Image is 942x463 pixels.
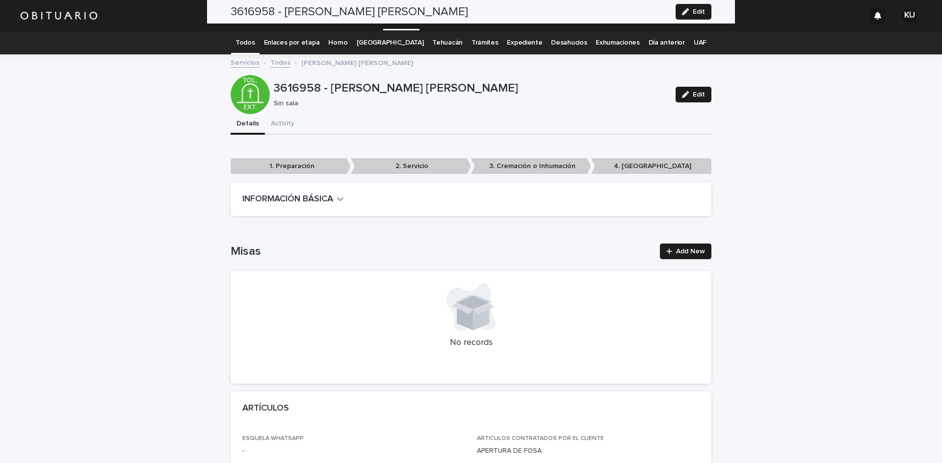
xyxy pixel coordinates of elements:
[902,8,917,24] div: KU
[242,436,304,441] span: ESQUELA WHATSAPP
[231,158,351,174] p: 1. Preparación
[477,436,604,441] span: ARTICULOS CONTRATADOS POR EL CLIENTE
[328,31,347,54] a: Horno
[649,31,685,54] a: Día anterior
[471,158,591,174] p: 3. Cremación o Inhumación
[551,31,587,54] a: Desahucios
[477,446,700,456] p: APERTURA DE FOSA
[242,194,344,205] button: INFORMACIÓN BÁSICA
[301,57,413,68] p: [PERSON_NAME] [PERSON_NAME]
[507,31,542,54] a: Expediente
[235,31,255,54] a: Todos
[264,31,320,54] a: Enlaces por etapa
[265,114,300,135] button: Activity
[357,31,424,54] a: [GEOGRAPHIC_DATA]
[596,31,639,54] a: Exhumaciones
[242,403,289,414] h2: ARTÍCULOS
[660,244,711,259] a: Add New
[242,194,333,205] h2: INFORMACIÓN BÁSICA
[242,446,465,456] p: -
[676,87,711,102] button: Edit
[231,244,654,259] h1: Misas
[270,56,290,68] a: Todos
[274,99,664,108] p: Sin sala
[231,114,265,135] button: Details
[242,338,700,348] p: No records
[693,91,705,98] span: Edit
[471,31,498,54] a: Trámites
[20,6,98,25] img: HUM7g2VNRLqGMmR9WVqf
[432,31,463,54] a: Tehuacán
[676,248,705,255] span: Add New
[694,31,706,54] a: UAF
[591,158,711,174] p: 4. [GEOGRAPHIC_DATA]
[351,158,471,174] p: 2. Servicio
[231,56,260,68] a: Servicios
[274,81,668,96] p: 3616958 - [PERSON_NAME] [PERSON_NAME]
